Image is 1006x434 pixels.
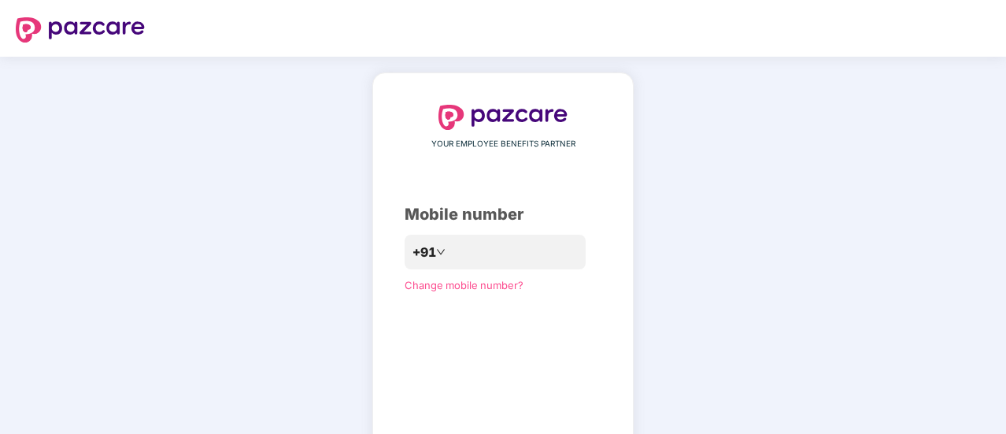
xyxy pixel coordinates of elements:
[431,138,575,150] span: YOUR EMPLOYEE BENEFITS PARTNER
[16,17,145,43] img: logo
[412,243,436,262] span: +91
[436,247,446,257] span: down
[405,279,523,291] a: Change mobile number?
[405,202,601,227] div: Mobile number
[438,105,568,130] img: logo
